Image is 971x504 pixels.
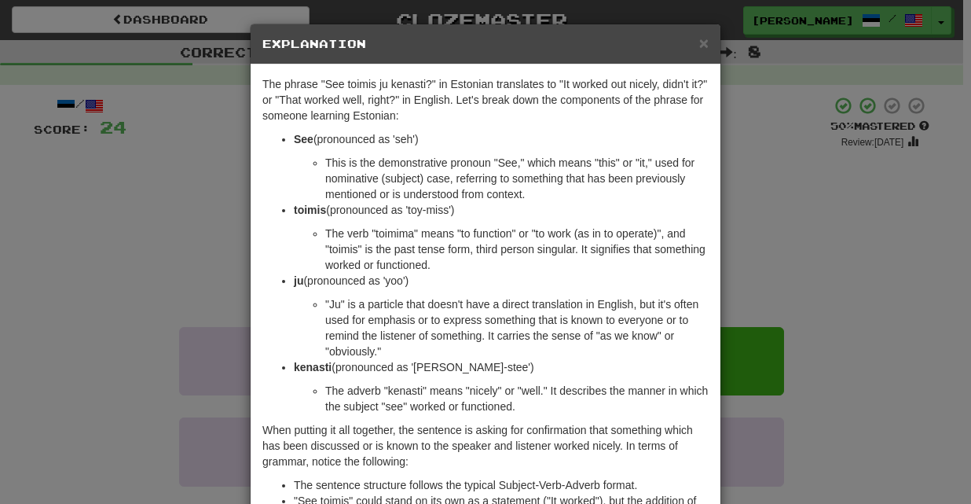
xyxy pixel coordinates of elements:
[262,36,709,52] h5: Explanation
[294,274,303,287] strong: ju
[325,155,709,202] li: This is the demonstrative pronoun "See," which means "this" or "it," used for nominative (subject...
[294,361,332,373] strong: kenasti
[294,133,313,145] strong: See
[325,383,709,414] li: The adverb "kenasti" means "nicely" or "well." It describes the manner in which the subject "see"...
[294,477,709,493] li: The sentence structure follows the typical Subject-Verb-Adverb format.
[294,202,709,218] p: (pronounced as 'toy-miss')
[325,296,709,359] li: "Ju" is a particle that doesn't have a direct translation in English, but it's often used for emp...
[294,131,709,147] p: (pronounced as 'seh')
[262,422,709,469] p: When putting it all together, the sentence is asking for confirmation that something which has be...
[294,204,326,216] strong: toimis
[699,34,709,52] span: ×
[699,35,709,51] button: Close
[262,76,709,123] p: The phrase "See toimis ju kenasti?" in Estonian translates to "It worked out nicely, didn't it?" ...
[325,226,709,273] li: The verb "toimima" means "to function" or "to work (as in to operate)", and "toimis" is the past ...
[294,359,709,375] p: (pronounced as '[PERSON_NAME]-stee')
[294,273,709,289] p: (pronounced as 'yoo')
